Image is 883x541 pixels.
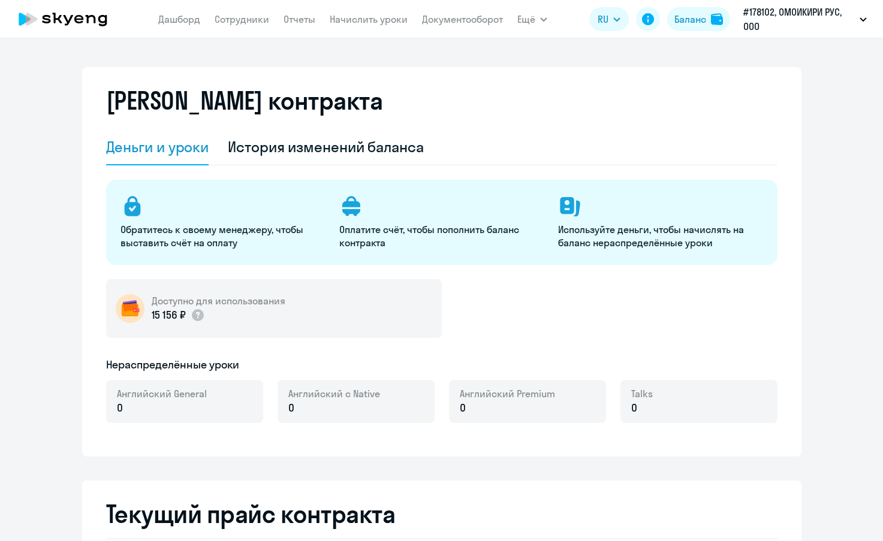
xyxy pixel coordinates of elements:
[631,400,637,416] span: 0
[215,13,269,25] a: Сотрудники
[558,223,763,249] p: Используйте деньги, чтобы начислять на баланс нераспределённые уроки
[152,294,285,307] h5: Доступно для использования
[631,387,653,400] span: Talks
[737,5,873,34] button: #178102, ОМОИКИРИ РУС, ООО
[228,137,424,156] div: История изменений баланса
[339,223,544,249] p: Оплатите счёт, чтобы пополнить баланс контракта
[743,5,855,34] p: #178102, ОМОИКИРИ РУС, ООО
[120,223,325,249] p: Обратитесь к своему менеджеру, чтобы выставить счёт на оплату
[288,400,294,416] span: 0
[460,400,466,416] span: 0
[589,7,629,31] button: RU
[117,400,123,416] span: 0
[517,12,535,26] span: Ещё
[158,13,200,25] a: Дашборд
[460,387,555,400] span: Английский Premium
[116,294,144,323] img: wallet-circle.png
[330,13,408,25] a: Начислить уроки
[517,7,547,31] button: Ещё
[152,307,206,323] p: 15 156 ₽
[422,13,503,25] a: Документооборот
[106,137,209,156] div: Деньги и уроки
[674,12,706,26] div: Баланс
[106,357,240,373] h5: Нераспределённые уроки
[106,86,383,115] h2: [PERSON_NAME] контракта
[288,387,380,400] span: Английский с Native
[667,7,730,31] button: Балансbalance
[106,500,777,528] h2: Текущий прайс контракта
[598,12,608,26] span: RU
[284,13,315,25] a: Отчеты
[711,13,723,25] img: balance
[117,387,207,400] span: Английский General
